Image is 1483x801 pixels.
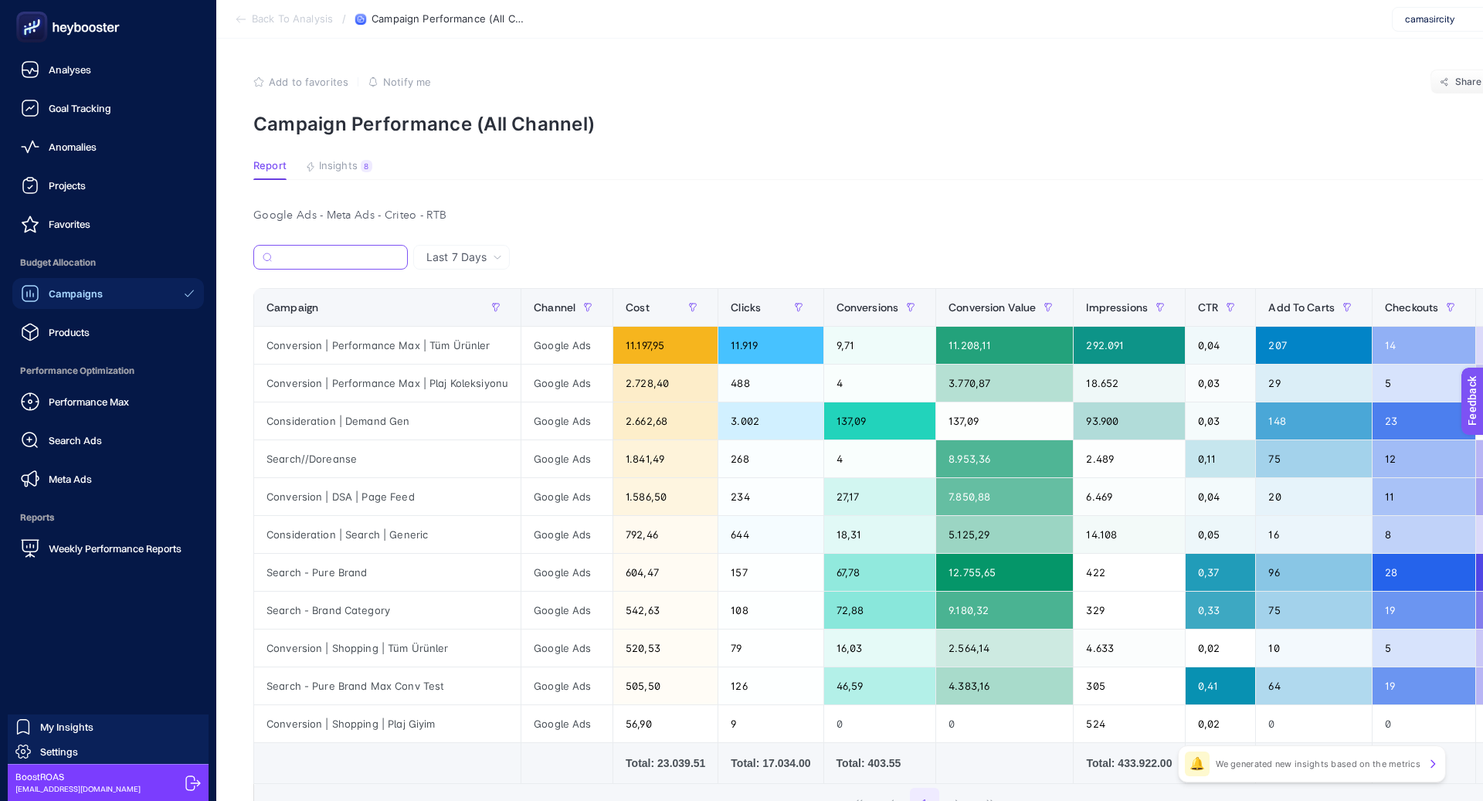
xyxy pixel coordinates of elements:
span: Weekly Performance Reports [49,542,182,555]
button: Notify me [368,76,431,88]
div: 207 [1256,327,1372,364]
div: Conversion | DSA | Page Feed [254,478,521,515]
div: 67,78 [824,554,936,591]
div: 4 [824,365,936,402]
div: Google Ads [521,667,613,704]
div: 18,31 [824,516,936,553]
div: 2.728,40 [613,365,718,402]
div: Conversion | Shopping | Tüm Ürünler [254,630,521,667]
div: 10 [1256,630,1372,667]
div: 14 [1373,327,1475,364]
div: 4 [824,440,936,477]
div: 604,47 [613,554,718,591]
span: Products [49,326,90,338]
div: 75 [1256,592,1372,629]
div: Total: 403.55 [837,755,924,771]
div: 108 [718,592,823,629]
div: 23 [1373,402,1475,440]
span: Performance Max [49,395,129,408]
div: 0,04 [1186,478,1255,515]
div: 46,59 [824,667,936,704]
div: 137,09 [824,402,936,440]
a: Projects [12,170,204,201]
div: 542,63 [613,592,718,629]
a: Analyses [12,54,204,85]
span: Goal Tracking [49,102,111,114]
div: 96 [1256,554,1372,591]
div: 305 [1074,667,1185,704]
div: Total: 433.922.00 [1086,755,1172,771]
span: Insights [319,160,358,172]
span: Checkouts [1385,301,1438,314]
span: Performance Optimization [12,355,204,386]
a: Products [12,317,204,348]
span: Report [253,160,287,172]
div: 12.755,65 [936,554,1073,591]
div: Search - Brand Category [254,592,521,629]
div: 19 [1373,592,1475,629]
div: 75 [1256,440,1372,477]
span: Impressions [1086,301,1148,314]
span: Clicks [731,301,761,314]
p: We generated new insights based on the metrics [1216,758,1420,770]
div: 505,50 [613,667,718,704]
div: 0 [936,705,1073,742]
div: 520,53 [613,630,718,667]
div: 8 [361,160,372,172]
div: Google Ads [521,440,613,477]
div: Search - Pure Brand [254,554,521,591]
input: Search [278,252,399,263]
div: 329 [1074,592,1185,629]
div: 16,03 [824,630,936,667]
div: Google Ads [521,402,613,440]
div: 4.633 [1074,630,1185,667]
div: 5.125,29 [936,516,1073,553]
span: CTR [1198,301,1218,314]
span: Search Ads [49,434,102,446]
div: Conversion | Shopping | Plaj Giyim [254,705,521,742]
span: Anomalies [49,141,97,153]
div: Consideration | Search | Generic [254,516,521,553]
div: 20 [1256,478,1372,515]
span: Last 7 Days [426,249,487,265]
div: 488 [718,365,823,402]
div: 28 [1373,554,1475,591]
div: 3.002 [718,402,823,440]
div: 18.652 [1074,365,1185,402]
span: Share [1455,76,1482,88]
div: Google Ads [521,554,613,591]
div: Google Ads [521,592,613,629]
div: 0 [824,705,936,742]
a: My Insights [8,714,209,739]
span: Conversion Value [949,301,1036,314]
div: Google Ads [521,365,613,402]
div: Total: 23.039.51 [626,755,705,771]
span: BoostROAS [15,771,141,783]
span: Analyses [49,63,91,76]
span: Favorites [49,218,90,230]
a: Campaigns [12,278,204,309]
span: Projects [49,179,86,192]
div: 422 [1074,554,1185,591]
div: 4.383,16 [936,667,1073,704]
div: 5 [1373,365,1475,402]
div: 0 [1256,705,1372,742]
div: 11.197,95 [613,327,718,364]
div: Search//Doreanse [254,440,521,477]
span: Settings [40,745,78,758]
div: Total: 17.034.00 [731,755,810,771]
div: Google Ads [521,705,613,742]
span: Conversions [837,301,899,314]
div: 2.662,68 [613,402,718,440]
div: 148 [1256,402,1372,440]
div: 0,33 [1186,592,1255,629]
span: Back To Analysis [252,13,333,25]
div: 292.091 [1074,327,1185,364]
div: 0,41 [1186,667,1255,704]
div: 27,17 [824,478,936,515]
div: 524 [1074,705,1185,742]
span: Reports [12,502,204,533]
span: Add To Carts [1268,301,1335,314]
a: Meta Ads [12,463,204,494]
div: 8 [1373,516,1475,553]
